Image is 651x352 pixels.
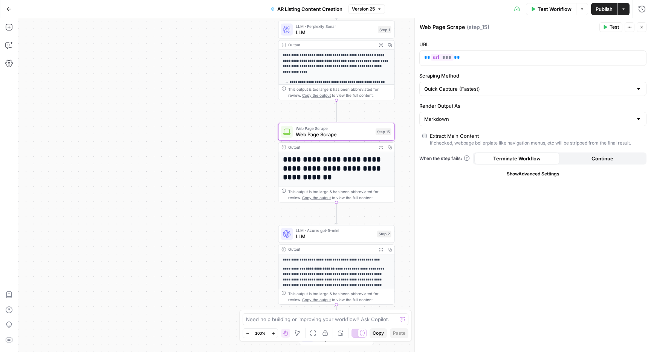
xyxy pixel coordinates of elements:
button: Version 25 [348,4,385,14]
span: Test Workflow [538,5,572,13]
div: This output is too large & has been abbreviated for review. to view the full content. [288,291,391,303]
span: Web Page Scrape [296,131,373,138]
input: Quick Capture (Fastest) [424,85,633,93]
span: LLM [296,29,375,36]
span: Copy [373,330,384,337]
span: Paste [393,330,405,337]
div: This output is too large & has been abbreviated for review. to view the full content. [288,189,391,201]
span: LLM [296,233,374,240]
span: Copy the output [302,297,331,302]
input: Markdown [424,115,633,123]
div: If checked, webpage boilerplate like navigation menus, etc will be stripped from the final result. [430,140,631,146]
button: Test Workflow [526,3,576,15]
button: Publish [591,3,617,15]
button: Continue [560,152,645,165]
label: Render Output As [419,102,646,110]
div: Output [288,42,374,48]
textarea: Web Page Scrape [420,23,465,31]
div: Output [288,144,374,150]
input: Extract Main ContentIf checked, webpage boilerplate like navigation menus, etc will be stripped f... [422,134,427,138]
label: Scraping Method [419,72,646,79]
div: This output is too large & has been abbreviated for review. to view the full content. [288,86,391,98]
span: Terminate Workflow [493,155,541,162]
span: Show Advanced Settings [507,171,559,177]
span: Publish [596,5,613,13]
span: ( step_15 ) [467,23,489,31]
span: Test [610,24,619,30]
div: Output [288,246,374,252]
div: Step 1 [378,26,391,33]
div: EndOutput [278,327,394,345]
span: Continue [591,155,613,162]
span: LLM · Azure: gpt-5-mini [296,227,374,233]
label: URL [419,41,646,48]
g: Edge from step_1 to step_15 [335,100,338,122]
span: Web Page Scrape [296,125,373,131]
button: Paste [390,328,408,338]
div: Extract Main Content [430,132,479,140]
span: LLM · Perplexity Sonar [296,23,375,29]
div: Step 15 [376,128,391,135]
a: When the step fails: [419,155,470,162]
span: Copy the output [302,195,331,200]
button: AR Listing Content Creation [266,3,347,15]
span: Copy the output [302,93,331,98]
button: Copy [370,328,387,338]
div: Step 2 [377,230,391,237]
span: Version 25 [352,6,375,12]
span: Output [316,335,368,343]
button: Test [599,22,622,32]
span: 100% [255,330,266,336]
span: AR Listing Content Creation [277,5,342,13]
